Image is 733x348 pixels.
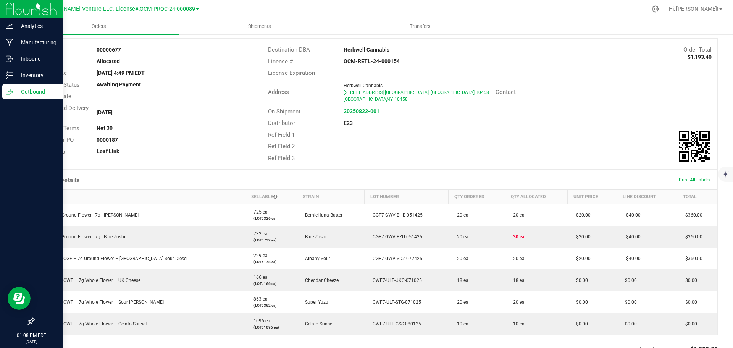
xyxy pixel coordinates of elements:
span: CGF7-GWV-BHB-051425 [369,212,423,218]
span: Super Yuzu [301,299,328,305]
span: 10 ea [509,321,525,327]
a: Shipments [179,18,340,34]
th: Total [677,190,717,204]
p: Analytics [13,21,59,31]
span: Hi, [PERSON_NAME]! [669,6,718,12]
p: (LOT: 326 ea) [250,215,292,221]
strong: [DATE] [97,109,113,115]
span: License Expiration [268,70,315,76]
span: Transfers [399,23,441,30]
strong: 0000187 [97,137,118,143]
span: 10458 [394,97,408,102]
p: (LOT: 1096 ea) [250,324,292,330]
span: 166 ea [250,275,268,280]
a: Orders [18,18,179,34]
span: Cheevo - Ground Flower - 7g - Blue Zushi [39,234,125,240]
inline-svg: Manufacturing [6,39,13,46]
span: $20.00 [572,212,591,218]
strong: E23 [344,120,353,126]
qrcode: 00000677 [679,131,710,162]
span: 30 ea [509,234,524,240]
inline-svg: Inbound [6,55,13,63]
span: Shipments [238,23,281,30]
p: Inventory [13,71,59,80]
span: $360.00 [681,234,702,240]
th: Qty Allocated [505,190,568,204]
span: Albany Sour [301,256,330,261]
inline-svg: Inventory [6,71,13,79]
span: 18 ea [509,278,525,283]
strong: Leaf Link [97,148,119,154]
p: 01:08 PM EDT [3,332,59,339]
span: CGF7-GWV-BZU-051425 [369,234,422,240]
span: 1096 ea [250,318,270,324]
iframe: Resource center [8,287,31,310]
span: Order Total [683,46,712,53]
p: (LOT: 166 ea) [250,281,292,286]
span: $360.00 [681,256,702,261]
span: Blue Zushi [301,234,326,240]
th: Item [34,190,245,204]
span: CWF7-ULF-STG-071025 [369,299,421,305]
span: 18 ea [453,278,468,283]
div: Manage settings [651,5,660,13]
span: $0.00 [681,278,697,283]
span: Cheddar Cheeze [301,278,339,283]
span: CWF7-ULF-UKC-071025 [369,278,422,283]
a: 20250822-001 [344,108,379,114]
strong: 00000677 [97,47,121,53]
span: $20.00 [572,234,591,240]
span: Cheevo – CWF – 7g Whole Flower – Sour [PERSON_NAME] [39,299,164,305]
span: CWF7-ULF-GSS-080125 [369,321,421,327]
span: Herbwell Cannabis [344,83,383,88]
span: $0.00 [681,299,697,305]
p: (LOT: 178 ea) [250,259,292,265]
img: Scan me! [679,131,710,162]
span: $0.00 [572,321,588,327]
span: NY [387,97,393,102]
span: 732 ea [250,231,268,236]
span: License # [268,58,293,65]
span: , [386,97,387,102]
span: Destination DBA [268,46,310,53]
p: (LOT: 362 ea) [250,303,292,308]
span: 20 ea [453,234,468,240]
strong: Awaiting Payment [97,81,141,87]
span: 10 ea [453,321,468,327]
span: 20 ea [453,256,468,261]
span: 20 ea [453,212,468,218]
span: Contact [496,89,516,95]
span: $0.00 [621,299,637,305]
span: 863 ea [250,296,268,302]
p: Manufacturing [13,38,59,47]
th: Sellable [245,190,297,204]
strong: [DATE] 4:49 PM EDT [97,70,145,76]
span: BernieHana Butter [301,212,342,218]
p: Outbound [13,87,59,96]
span: $360.00 [681,212,702,218]
th: Line Discount [617,190,677,204]
span: -$40.00 [621,212,641,218]
strong: OCM-RETL-24-000154 [344,58,400,64]
span: Address [268,89,289,95]
span: $20.00 [572,256,591,261]
inline-svg: Outbound [6,88,13,95]
span: Cheevo – CWF – 7g Whole Flower – Gelato Sunset [39,321,147,327]
span: $0.00 [681,321,697,327]
span: Cheevo – CWF – 7g Whole Flower – UK Cheese [39,278,140,283]
span: Distributor [268,120,295,126]
span: 20 ea [453,299,468,305]
th: Qty Ordered [449,190,505,204]
span: Ref Field 3 [268,155,295,162]
span: CGF7-GWV-SDZ-072425 [369,256,422,261]
span: 725 ea [250,209,268,215]
p: (LOT: 732 ea) [250,237,292,243]
th: Strain [297,190,364,204]
span: Cheevo – CGF – 7g Ground Flower – [GEOGRAPHIC_DATA] Sour Diesel [39,256,187,261]
span: [STREET_ADDRESS] [GEOGRAPHIC_DATA], [GEOGRAPHIC_DATA] 10458 [344,90,489,95]
a: Transfers [340,18,501,34]
span: 20 ea [509,256,525,261]
strong: Herbwell Cannabis [344,47,389,53]
span: Ref Field 2 [268,143,295,150]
